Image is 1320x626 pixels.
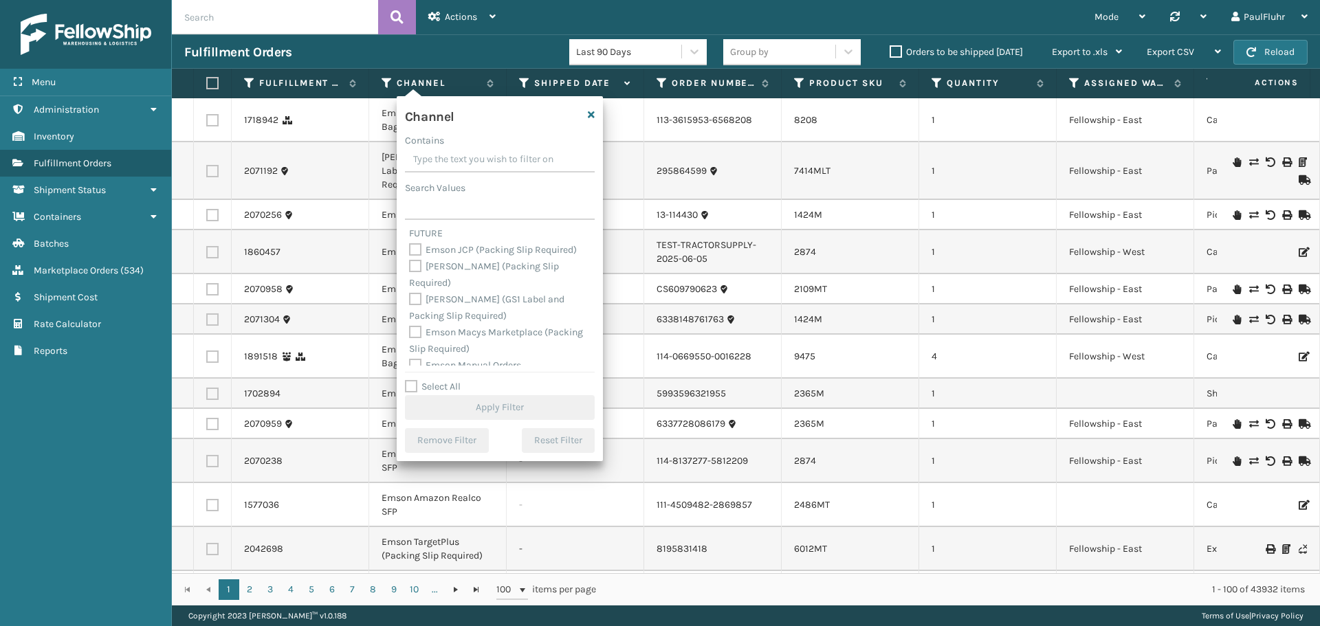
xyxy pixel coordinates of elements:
a: 9475 [794,350,815,362]
td: Fellowship - West [1057,230,1194,274]
a: 2070958 [244,282,283,296]
h4: Channel [405,104,454,125]
a: 2071304 [244,313,280,326]
a: 114-8137277-5812209 [657,454,748,468]
td: Fellowship - East [1057,98,1194,142]
td: 1 [919,439,1057,483]
i: Print Packing Slip [1299,157,1307,167]
td: 1 [919,483,1057,527]
td: 4 [919,335,1057,379]
span: Administration [34,104,99,115]
a: 2874 [794,246,816,258]
span: Inventory [34,131,74,142]
a: 2486MT [794,499,830,511]
a: 114-0669550-0016228 [657,350,751,364]
i: Change shipping [1249,284,1257,294]
td: - [507,439,644,483]
button: Reset Filter [522,428,595,453]
td: 1 [919,200,1057,230]
a: Terms of Use [1202,611,1249,621]
i: Void Label [1266,315,1274,324]
i: Void Label [1266,210,1274,220]
i: Never Shipped [1299,544,1307,554]
span: Rate Calculator [34,318,101,330]
label: Channel [397,77,480,89]
span: ( 534 ) [120,265,144,276]
i: Void Label [1266,456,1274,466]
td: - [507,527,644,571]
i: Edit [1299,247,1307,257]
i: Edit [1299,352,1307,361]
td: Fellowship - East [1057,571,1194,601]
span: items per page [496,579,597,600]
label: Orders to be shipped [DATE] [890,46,1023,58]
a: 1 [219,579,239,600]
span: Go to the last page [471,584,482,595]
span: Marketplace Orders [34,265,118,276]
i: Mark as Shipped [1299,456,1307,466]
i: Void Label [1266,157,1274,167]
span: Go to the next page [450,584,461,595]
button: Remove Filter [405,428,489,453]
td: Fellowship - East [1057,304,1194,335]
i: Print Label [1282,315,1290,324]
a: 6338148761763 [657,313,724,326]
h3: Fulfillment Orders [184,44,291,60]
td: Emson Granitestone [369,379,507,409]
span: Shipment Cost [34,291,98,303]
td: Fellowship - East [1057,527,1194,571]
a: 1577036 [244,498,279,512]
a: 3 [260,579,280,600]
label: Search Values [405,181,465,195]
a: 2071192 [244,164,278,178]
a: 111-4509482-2869857 [657,498,752,512]
a: 2365M [794,388,824,399]
div: | [1202,605,1303,626]
label: Product SKU [809,77,892,89]
i: Print Label [1282,456,1290,466]
span: 100 [496,583,517,596]
label: [PERSON_NAME] (Packing Slip Required) [409,260,559,289]
td: Fellowship - East [1057,142,1194,200]
i: Print Label [1266,544,1274,554]
td: 1 [919,142,1057,200]
td: 1 [919,274,1057,304]
a: 6012MT [794,543,827,555]
span: Reports [34,345,67,357]
td: Emson Walmart Realco [369,571,507,601]
a: 5993596321955 [657,387,726,401]
a: 295864599 [657,164,707,178]
label: Assigned Warehouse [1084,77,1167,89]
td: Emson Granitestone [369,304,507,335]
label: Select All [405,381,461,392]
a: 7 [342,579,363,600]
span: Mode [1094,11,1119,23]
a: 4 [280,579,301,600]
span: Export CSV [1147,46,1194,58]
a: 9 [384,579,404,600]
i: On Hold [1233,315,1241,324]
label: Order Number [672,77,755,89]
td: 1 [919,379,1057,409]
a: Go to the last page [466,579,487,600]
td: Emson RMA [369,200,507,230]
a: 10 [404,579,425,600]
span: Menu [32,76,56,88]
a: ... [425,579,445,600]
a: 2042698 [244,542,283,556]
a: 2365M [794,418,824,429]
td: 1 [919,304,1057,335]
a: 2070256 [244,208,282,222]
td: Fellowship - East [1057,200,1194,230]
label: Emson Macys Marketplace (Packing Slip Required) [409,326,583,355]
a: 6 [322,579,342,600]
td: - [507,571,644,601]
i: On Hold [1233,419,1241,429]
div: Group by [730,45,769,59]
a: 113-3615953-6568208 [657,113,752,127]
span: Batches [34,238,69,249]
td: Emson Granitestone [369,409,507,439]
a: 1860457 [244,245,280,259]
a: CS609790623 [657,282,717,296]
label: Fulfillment Order Id [259,77,342,89]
